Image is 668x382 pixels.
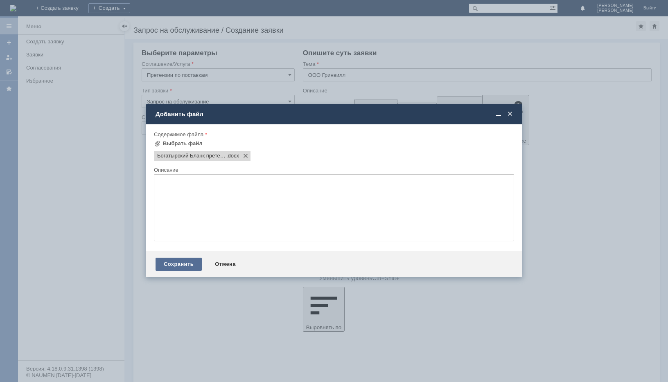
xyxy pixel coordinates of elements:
span: Свернуть (Ctrl + M) [494,110,503,118]
span: Богатырский Бланк претензии.docx [157,153,226,159]
div: Содержимое файла [154,132,512,137]
span: Богатырский Бланк претензии.docx [226,153,239,159]
div: Описание [154,167,512,173]
div: Добавить файл [156,110,514,118]
span: Закрыть [506,110,514,118]
div: Выбрать файл [163,140,203,147]
div: возврат [3,3,120,10]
